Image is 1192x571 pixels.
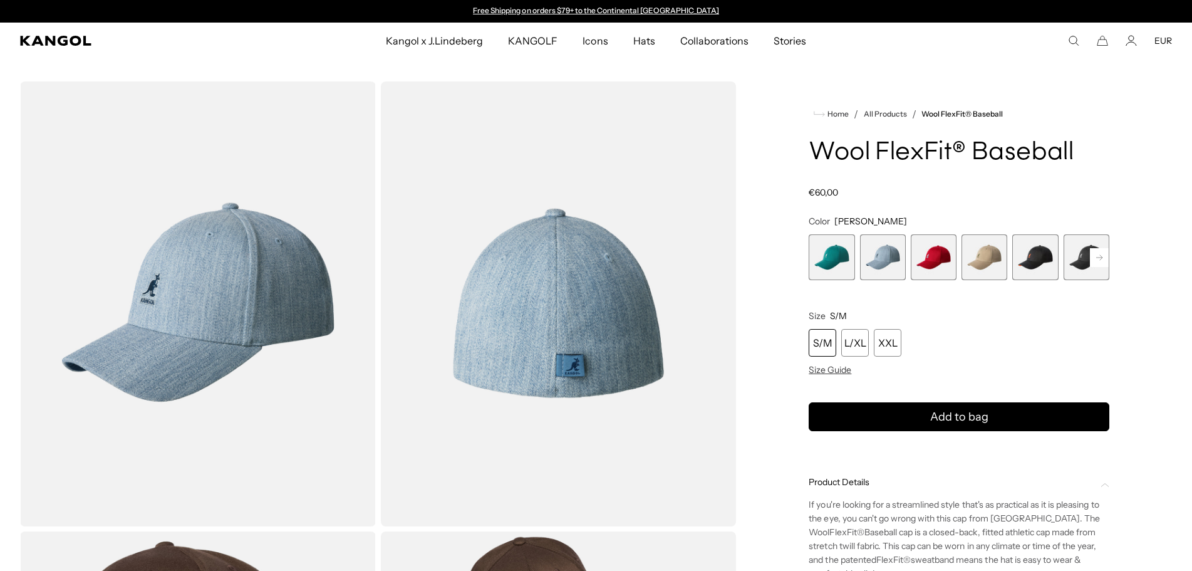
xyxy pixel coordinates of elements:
img: color-heather-blue [20,81,376,526]
span: Size [809,310,826,322]
a: Home [814,108,849,120]
div: Announcement [467,6,725,16]
a: All Products [864,110,907,118]
div: 1 of 2 [467,6,725,16]
span: Home [825,110,849,118]
span: KANGOLF [508,23,557,59]
div: 4 of 17 [961,234,1007,280]
a: Hats [621,23,668,59]
button: Add to bag [809,402,1109,431]
label: Fanfare [809,234,854,280]
div: 1 of 17 [809,234,854,280]
span: Kangol x J.Lindeberg [386,23,484,59]
span: Stories [774,23,806,59]
button: EUR [1154,35,1172,46]
label: Beige [961,234,1007,280]
span: Hats [633,23,655,59]
a: Free Shipping on orders $79+ to the Continental [GEOGRAPHIC_DATA] [473,6,719,15]
span: ® [857,526,864,538]
h1: Wool FlexFit® Baseball [809,139,1109,167]
div: XXL [874,329,901,357]
span: ® [903,554,911,565]
label: Beluga Black [1012,234,1058,280]
label: Black [1064,234,1109,280]
div: 2 of 17 [860,234,906,280]
li: / [907,107,916,122]
div: L/XL [841,329,869,357]
button: Cart [1097,35,1108,46]
div: 3 of 17 [911,234,956,280]
span: Product Details [809,476,1094,488]
nav: breadcrumbs [809,107,1109,122]
span: S/M [830,310,847,322]
a: Collaborations [668,23,761,59]
a: Kangol x J.Lindeberg [373,23,496,59]
summary: Search here [1068,35,1079,46]
slideshow-component: Announcement bar [467,6,725,16]
a: Wool FlexFit® Baseball [921,110,1003,118]
a: Icons [570,23,620,59]
span: Add to bag [930,409,988,426]
span: FlexFit [829,526,864,538]
a: Kangol [20,36,256,46]
li: / [849,107,858,122]
span: Icons [583,23,608,59]
div: S/M [809,329,836,357]
label: Barn Red [911,234,956,280]
a: Account [1126,35,1137,46]
a: Stories [761,23,819,59]
span: Color [809,216,830,227]
span: Size Guide [809,364,851,375]
div: 6 of 17 [1064,234,1109,280]
a: KANGOLF [495,23,570,59]
span: [PERSON_NAME] [834,216,907,227]
div: 5 of 17 [1012,234,1058,280]
span: Collaborations [680,23,749,59]
span: FlexFit [876,554,911,565]
img: color-heather-blue [381,81,737,526]
label: Heather Blue [860,234,906,280]
span: €60,00 [809,187,838,198]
